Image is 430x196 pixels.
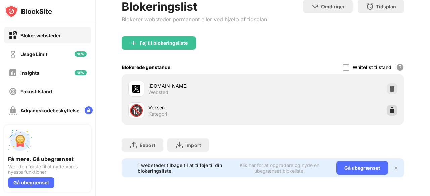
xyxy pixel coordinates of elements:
[231,162,328,174] div: Klik her for at opgradere og nyde en ubegrænset blokeliste.
[20,108,79,113] div: Adgangskodebeskyttelse
[132,85,140,93] img: favicons
[75,51,87,57] img: new-icon.svg
[138,162,227,174] div: 1 websteder tilbage til at tilføje til din blokeringsliste.
[9,87,17,96] img: focus-off.svg
[140,142,155,148] div: Export
[20,70,39,76] div: Insights
[148,89,168,95] div: Websted
[8,177,54,188] div: Gå ubegrænset
[9,106,17,115] img: password-protection-off.svg
[140,40,188,46] div: Føj til blokeringsliste
[20,89,52,94] div: Fokustilstand
[9,31,17,40] img: block-on.svg
[8,129,32,153] img: push-unlimited.svg
[129,104,143,117] div: 🔞
[5,5,52,18] img: logo-blocksite.svg
[9,69,17,77] img: insights-off.svg
[9,50,17,58] img: time-usage-off.svg
[185,142,201,148] div: Import
[122,64,170,70] div: Blokerede genstande
[20,51,47,57] div: Usage Limit
[336,161,388,175] div: Gå ubegrænset
[148,82,263,89] div: [DOMAIN_NAME]
[8,164,87,175] div: Vær den første til at nyde vores nyeste funktioner
[353,64,391,70] div: Whitelist tilstand
[122,16,267,23] div: Blokerer websteder permanent eller ved hjælp af tidsplan
[85,106,93,114] img: lock-menu.svg
[75,70,87,75] img: new-icon.svg
[376,4,396,9] div: Tidsplan
[321,4,345,9] div: Omdiriger
[393,165,399,171] img: x-button.svg
[8,156,87,162] div: Få mere. Gå ubegrænset
[20,32,61,38] div: Bloker websteder
[148,104,263,111] div: Voksen
[148,111,167,117] div: Kategori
